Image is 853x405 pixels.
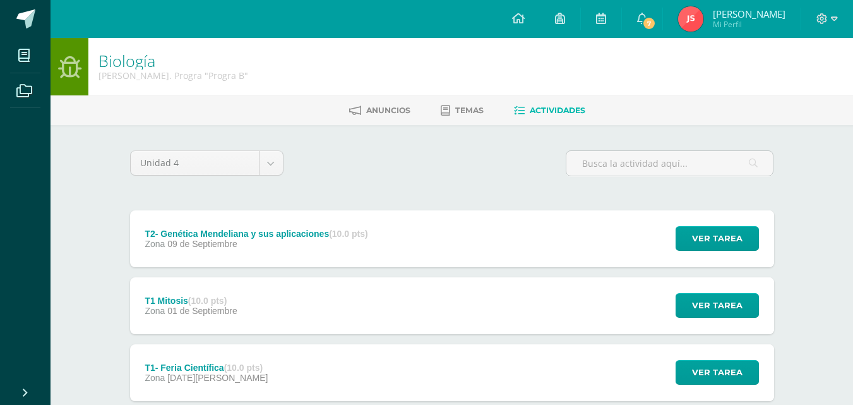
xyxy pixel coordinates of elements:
[131,151,283,175] a: Unidad 4
[329,229,367,239] strong: (10.0 pts)
[642,16,656,30] span: 7
[98,70,248,82] div: Quinto Bach. Progra 'Progra B'
[145,239,165,249] span: Zona
[366,106,410,115] span: Anuncios
[441,100,484,121] a: Temas
[692,294,743,317] span: Ver tarea
[713,19,785,30] span: Mi Perfil
[676,226,759,251] button: Ver tarea
[140,151,249,175] span: Unidad 4
[349,100,410,121] a: Anuncios
[145,296,237,306] div: T1 Mitosis
[678,6,703,32] img: 7b7fdfa8384951f93e4da43209f63d17.png
[98,52,248,70] h1: Biología
[692,361,743,384] span: Ver tarea
[145,363,268,373] div: T1- Feria Científica
[145,373,165,383] span: Zona
[98,50,155,71] a: Biología
[145,306,165,316] span: Zona
[167,373,268,383] span: [DATE][PERSON_NAME]
[566,151,773,176] input: Busca la actividad aquí...
[713,8,785,20] span: [PERSON_NAME]
[692,227,743,250] span: Ver tarea
[224,363,263,373] strong: (10.0 pts)
[530,106,585,115] span: Actividades
[514,100,585,121] a: Actividades
[676,360,759,385] button: Ver tarea
[455,106,484,115] span: Temas
[676,293,759,318] button: Ver tarea
[167,239,237,249] span: 09 de Septiembre
[167,306,237,316] span: 01 de Septiembre
[145,229,367,239] div: T2- Genética Mendeliana y sus aplicaciones
[188,296,227,306] strong: (10.0 pts)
